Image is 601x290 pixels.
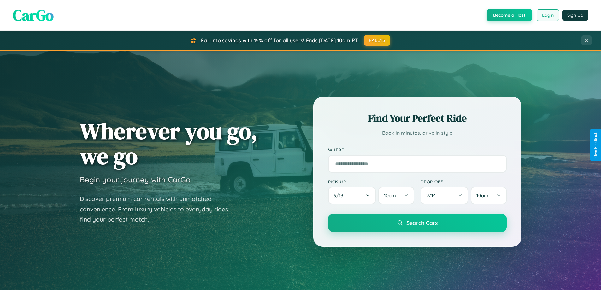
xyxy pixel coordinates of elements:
[406,219,438,226] span: Search Cars
[562,10,588,21] button: Sign Up
[471,187,506,204] button: 10am
[421,187,468,204] button: 9/14
[334,192,346,198] span: 9 / 13
[328,128,507,138] p: Book in minutes, drive in style
[328,214,507,232] button: Search Cars
[80,175,191,184] h3: Begin your journey with CarGo
[537,9,559,21] button: Login
[487,9,532,21] button: Become a Host
[328,111,507,125] h2: Find Your Perfect Ride
[201,37,359,44] span: Fall into savings with 15% off for all users! Ends [DATE] 10am PT.
[328,147,507,152] label: Where
[593,132,598,158] div: Give Feedback
[384,192,396,198] span: 10am
[364,35,390,46] button: FALL15
[476,192,488,198] span: 10am
[378,187,414,204] button: 10am
[80,194,238,225] p: Discover premium car rentals with unmatched convenience. From luxury vehicles to everyday rides, ...
[80,119,258,169] h1: Wherever you go, we go
[426,192,439,198] span: 9 / 14
[328,187,376,204] button: 9/13
[421,179,507,184] label: Drop-off
[13,5,54,26] span: CarGo
[328,179,414,184] label: Pick-up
